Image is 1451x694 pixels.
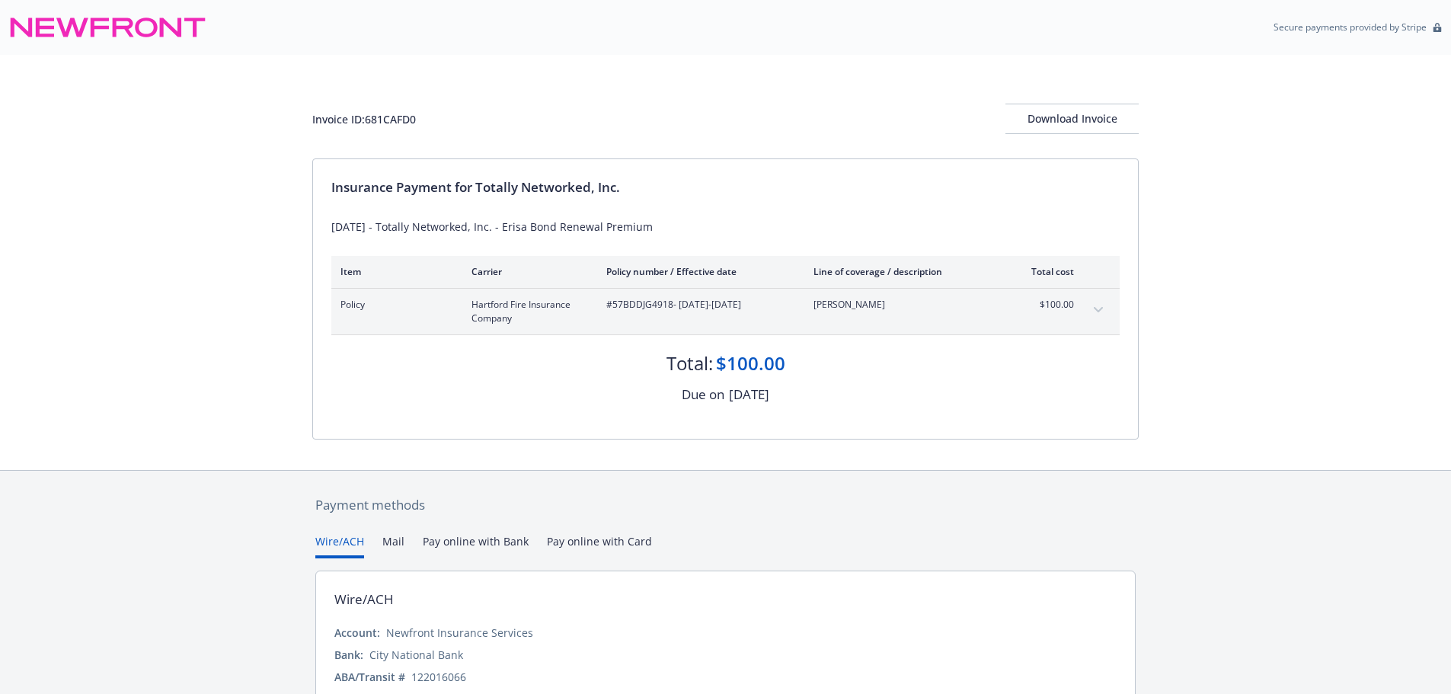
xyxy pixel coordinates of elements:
div: Carrier [471,265,582,278]
div: ABA/Transit # [334,669,405,685]
span: #57BDDJG4918 - [DATE]-[DATE] [606,298,789,312]
div: Download Invoice [1005,104,1139,133]
span: [PERSON_NAME] [813,298,992,312]
button: Wire/ACH [315,533,364,558]
div: Due on [682,385,724,405]
span: $100.00 [1017,298,1074,312]
span: Hartford Fire Insurance Company [471,298,582,325]
div: [DATE] - Totally Networked, Inc. - Erisa Bond Renewal Premium [331,219,1120,235]
button: Download Invoice [1005,104,1139,134]
button: Pay online with Bank [423,533,529,558]
div: PolicyHartford Fire Insurance Company#57BDDJG4918- [DATE]-[DATE][PERSON_NAME]$100.00expand content [331,289,1120,334]
div: $100.00 [716,350,785,376]
div: Insurance Payment for Totally Networked, Inc. [331,177,1120,197]
div: Wire/ACH [334,590,394,609]
div: Total: [666,350,713,376]
div: Newfront Insurance Services [386,625,533,641]
div: Total cost [1017,265,1074,278]
div: Payment methods [315,495,1136,515]
div: Bank: [334,647,363,663]
p: Secure payments provided by Stripe [1274,21,1427,34]
span: Policy [340,298,447,312]
button: Pay online with Card [547,533,652,558]
div: Invoice ID: 681CAFD0 [312,111,416,127]
div: Item [340,265,447,278]
button: expand content [1086,298,1111,322]
div: 122016066 [411,669,466,685]
div: Policy number / Effective date [606,265,789,278]
div: [DATE] [729,385,769,405]
div: Line of coverage / description [813,265,992,278]
button: Mail [382,533,404,558]
div: City National Bank [369,647,463,663]
div: Account: [334,625,380,641]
